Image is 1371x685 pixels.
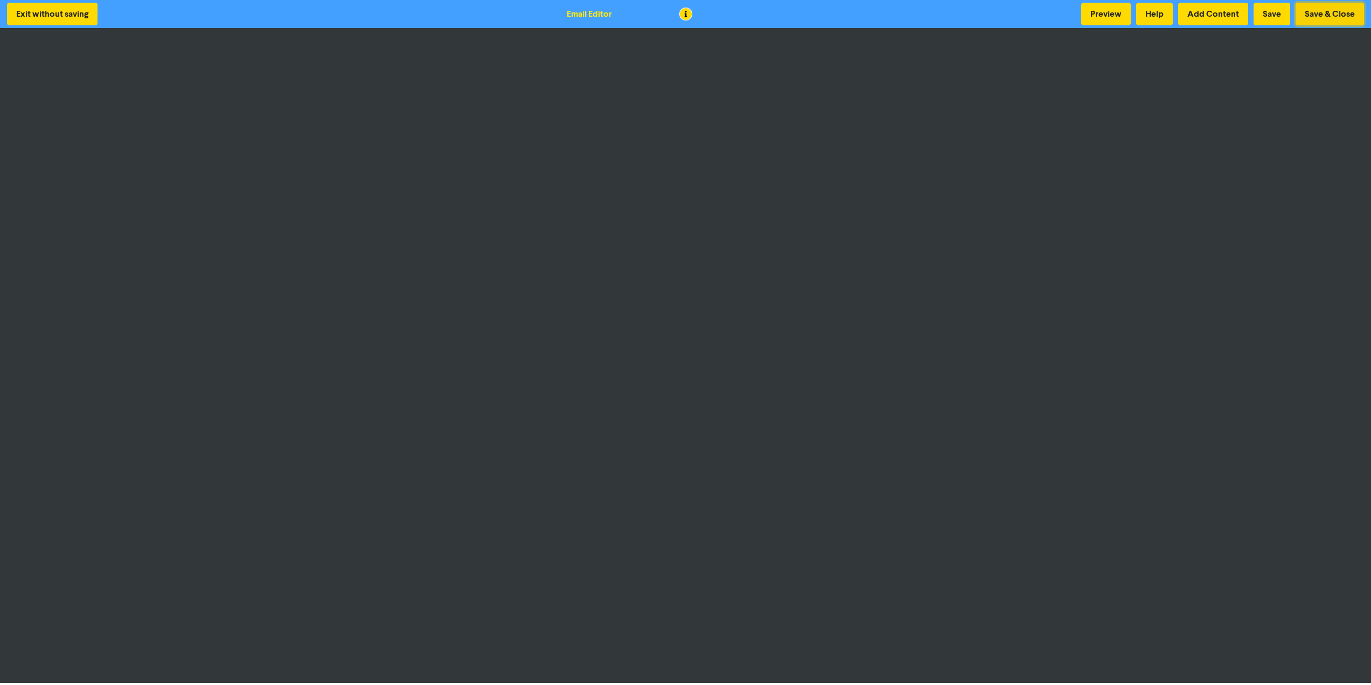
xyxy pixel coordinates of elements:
div: Email Editor [567,8,612,20]
button: Exit without saving [7,3,98,25]
button: Preview [1081,3,1131,25]
button: Help [1136,3,1173,25]
button: Save [1254,3,1290,25]
button: Add Content [1178,3,1248,25]
button: Save & Close [1296,3,1364,25]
